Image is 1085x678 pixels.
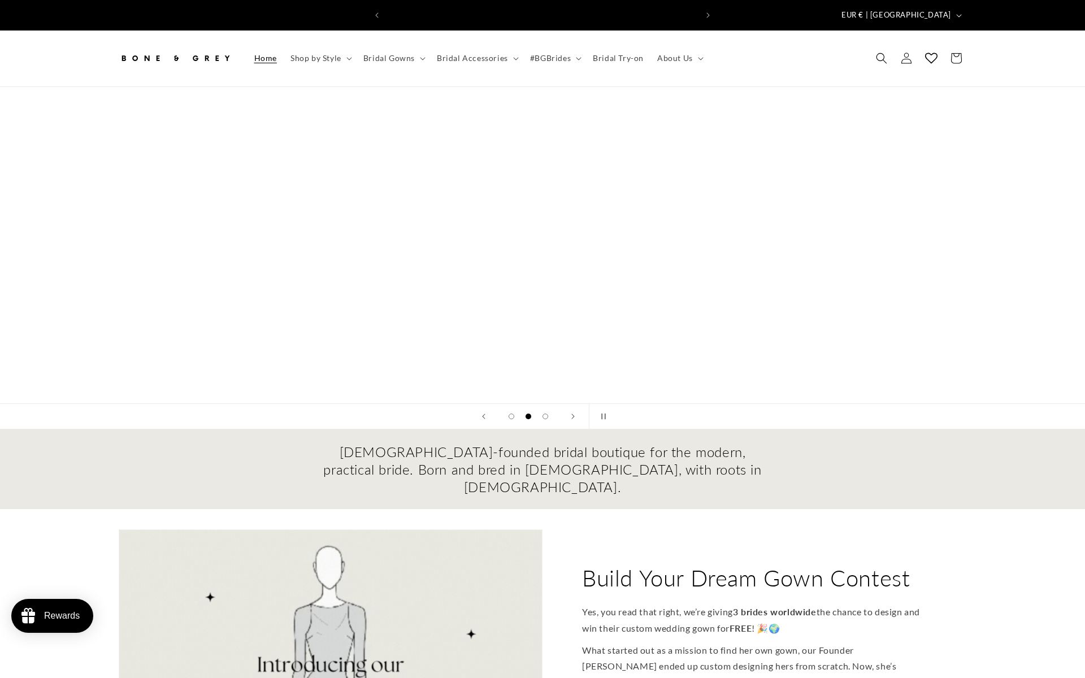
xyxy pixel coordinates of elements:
[284,46,357,70] summary: Shop by Style
[523,46,586,70] summary: #BGBrides
[696,5,721,26] button: Next announcement
[650,46,708,70] summary: About Us
[586,46,650,70] a: Bridal Try-on
[835,5,966,26] button: EUR € | [GEOGRAPHIC_DATA]
[520,408,537,425] button: Load slide 2 of 3
[364,5,389,26] button: Previous announcement
[44,611,80,621] div: Rewards
[593,53,644,63] span: Bridal Try-on
[530,53,571,63] span: #BGBrides
[437,53,508,63] span: Bridal Accessories
[254,53,277,63] span: Home
[357,46,430,70] summary: Bridal Gowns
[248,46,284,70] a: Home
[733,606,817,617] strong: 3 brides worldwide
[582,604,927,637] p: Yes, you read that right, we’re giving the chance to design and win their custom wedding gown for...
[471,404,496,429] button: Previous slide
[322,443,763,496] h2: [DEMOGRAPHIC_DATA]-founded bridal boutique for the modern, practical bride. Born and bred in [DEM...
[115,42,236,75] a: Bone and Grey Bridal
[503,408,520,425] button: Load slide 1 of 3
[290,53,341,63] span: Shop by Style
[561,404,585,429] button: Next slide
[582,563,910,593] h2: Build Your Dream Gown Contest
[657,53,693,63] span: About Us
[363,53,415,63] span: Bridal Gowns
[537,408,554,425] button: Load slide 3 of 3
[119,46,232,71] img: Bone and Grey Bridal
[589,404,614,429] button: Pause slideshow
[430,46,523,70] summary: Bridal Accessories
[730,623,752,633] strong: FREE
[869,46,894,71] summary: Search
[841,10,951,21] span: EUR € | [GEOGRAPHIC_DATA]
